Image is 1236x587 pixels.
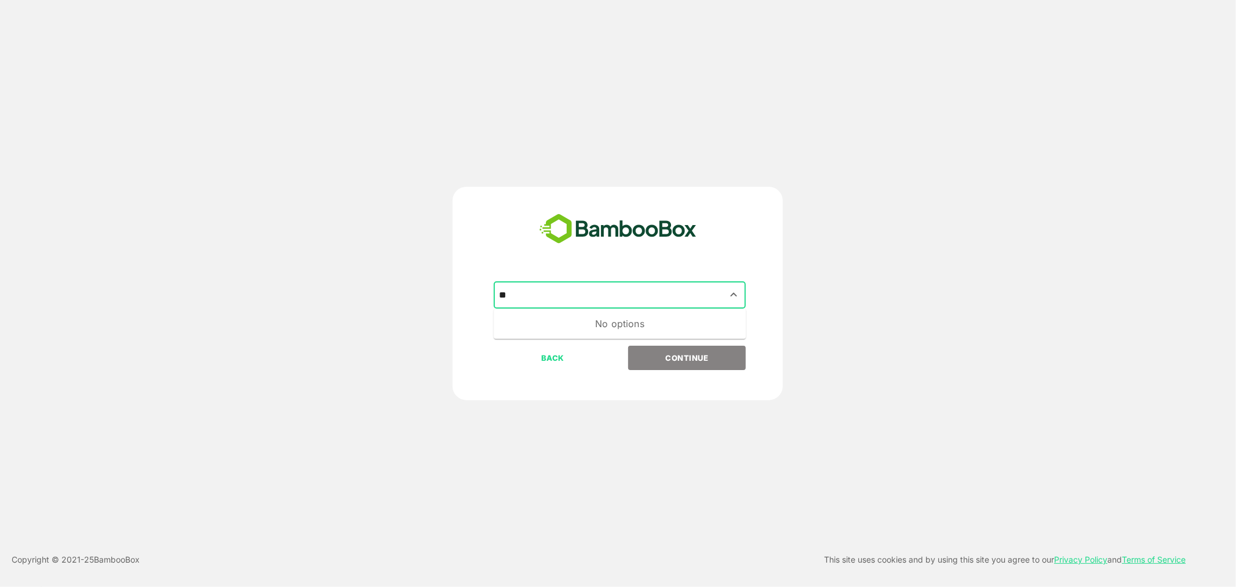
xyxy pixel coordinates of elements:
a: Terms of Service [1122,555,1186,564]
img: bamboobox [533,210,703,248]
p: BACK [495,352,611,364]
a: Privacy Policy [1054,555,1107,564]
p: CONTINUE [629,352,745,364]
button: BACK [494,346,611,370]
button: Close [726,287,742,303]
p: Copyright © 2021- 25 BambooBox [12,553,140,567]
button: CONTINUE [628,346,746,370]
p: This site uses cookies and by using this site you agree to our and [824,553,1186,567]
div: No options [494,309,746,339]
